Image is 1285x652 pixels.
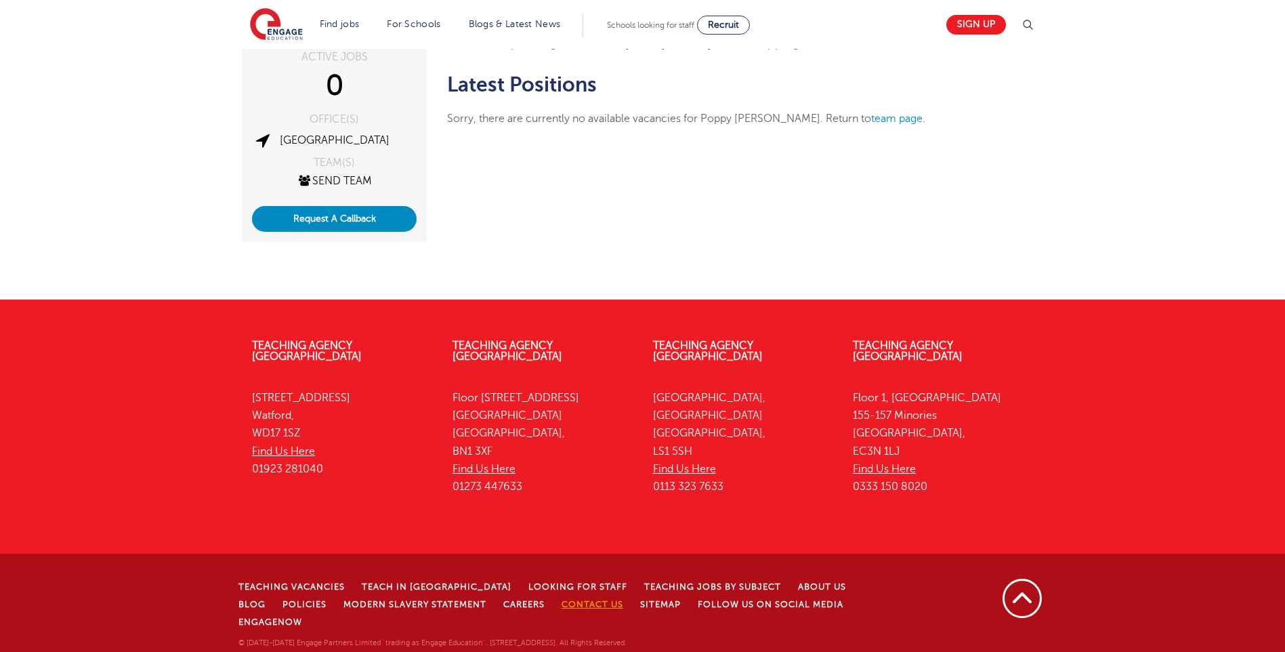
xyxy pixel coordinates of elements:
h2: Latest Positions [447,73,975,96]
a: Careers [503,600,545,609]
a: For Schools [387,19,440,29]
a: Policies [282,600,326,609]
a: Teaching Agency [GEOGRAPHIC_DATA] [853,340,963,363]
a: [GEOGRAPHIC_DATA] [280,134,389,146]
a: SEND Team [297,175,372,187]
img: Engage Education [250,8,303,42]
button: Request A Callback [252,206,417,232]
a: EngageNow [238,617,302,627]
a: Teaching Agency [GEOGRAPHIC_DATA] [252,340,362,363]
div: OFFICE(S) [252,114,417,125]
p: [GEOGRAPHIC_DATA], [GEOGRAPHIC_DATA] [GEOGRAPHIC_DATA], LS1 5SH 0113 323 7633 [653,389,833,496]
span: Schools looking for staff [607,20,694,30]
a: Teaching jobs by subject [644,582,781,592]
div: TEAM(S) [252,157,417,168]
p: Sorry, there are currently no available vacancies for Poppy [PERSON_NAME]. Return to . [447,110,975,127]
a: Find jobs [320,19,360,29]
a: Contact Us [562,600,623,609]
a: team page [871,113,923,125]
a: Teaching Vacancies [238,582,345,592]
div: ACTIVE JOBS [252,52,417,62]
a: Find Us Here [653,463,716,475]
p: © [DATE]-[DATE] Engage Partners Limited "trading as Engage Education". [STREET_ADDRESS]. All Righ... [238,637,906,649]
a: Find Us Here [252,445,315,457]
p: Floor 1, [GEOGRAPHIC_DATA] 155-157 Minories [GEOGRAPHIC_DATA], EC3N 1LJ 0333 150 8020 [853,389,1033,496]
a: Modern Slavery Statement [343,600,486,609]
a: Recruit [697,16,750,35]
a: Blog [238,600,266,609]
div: 0 [252,69,417,103]
a: Find Us Here [853,463,916,475]
a: Sitemap [640,600,681,609]
a: Sign up [946,15,1006,35]
span: Recruit [708,20,739,30]
a: About Us [798,582,846,592]
a: Teach in [GEOGRAPHIC_DATA] [362,582,511,592]
a: Looking for staff [528,582,627,592]
p: [STREET_ADDRESS] Watford, WD17 1SZ 01923 281040 [252,389,432,478]
p: Floor [STREET_ADDRESS] [GEOGRAPHIC_DATA] [GEOGRAPHIC_DATA], BN1 3XF 01273 447633 [452,389,633,496]
a: Teaching Agency [GEOGRAPHIC_DATA] [452,340,562,363]
a: Find Us Here [452,463,515,475]
a: Blogs & Latest News [469,19,561,29]
a: Teaching Agency [GEOGRAPHIC_DATA] [653,340,763,363]
a: Follow us on Social Media [698,600,843,609]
